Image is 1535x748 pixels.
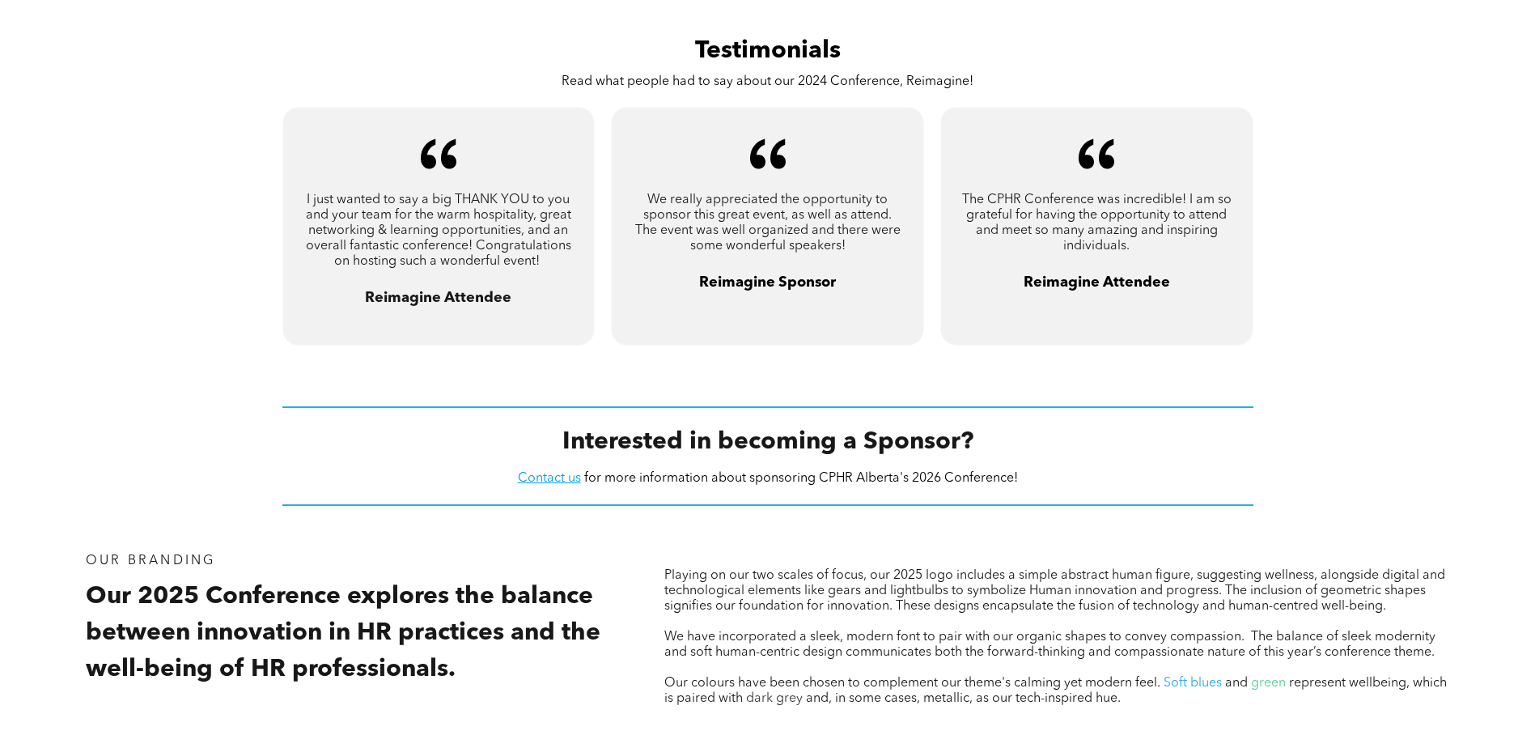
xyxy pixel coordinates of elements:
span: for more information about sponsoring CPHR Alberta's 2026 Conference! [584,472,1018,485]
span: Reimagine Attendee [1024,275,1170,290]
span: Interested in becoming a Sponsor? [562,430,973,454]
span: and [1225,677,1248,690]
span: We really appreciated the opportunity to sponsor this great event, as well as attend. The event w... [635,193,901,253]
span: Our colours have been chosen to complement our theme's calming yet modern feel. [664,677,1160,690]
span: Our 2025 Conference explores the balance between innovation in HR practices and the well-being of... [86,584,600,682]
span: and, in some cases, metallic, as our tech-inspired hue. [806,692,1121,705]
span: Reimagine Attendee [365,291,511,305]
span: I just wanted to say a big THANK YOU to you and your team for the warm hospitality, great network... [306,193,571,268]
span: Our Branding [86,555,215,567]
span: Testimonials [695,39,841,63]
span: dark grey [746,692,803,705]
span: green [1251,677,1286,690]
span: The CPHR Conference was incredible! I am so grateful for having the opportunity to attend and mee... [962,193,1232,253]
a: Contact us [518,472,581,485]
span: Playing on our two scales of focus, our 2025 logo includes a simple abstract human figure, sugges... [664,569,1445,613]
span: We have incorporated a sleek, modern font to pair with our organic shapes to convey compassion. T... [664,631,1435,659]
span: Reimagine Sponsor [699,275,836,290]
span: Soft blues [1164,677,1222,690]
span: Read what people had to say about our 2024 Conference, Reimagine! [562,75,973,88]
